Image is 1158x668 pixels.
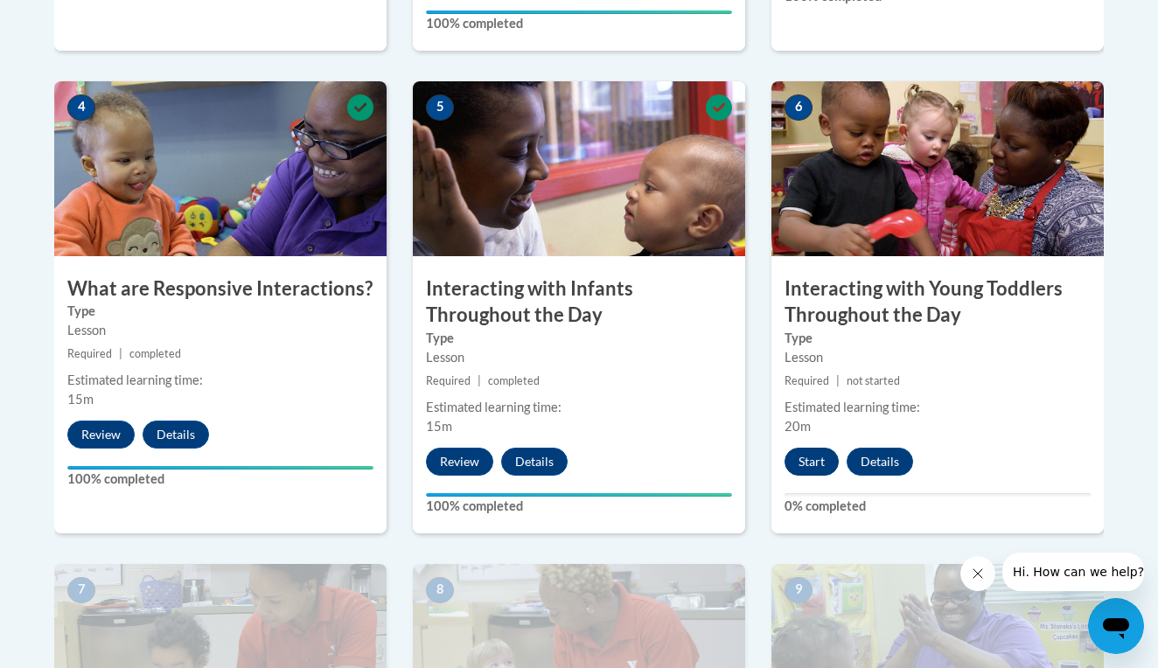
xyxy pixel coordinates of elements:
[67,421,135,449] button: Review
[836,374,840,387] span: |
[426,14,732,33] label: 100% completed
[426,493,732,497] div: Your progress
[478,374,481,387] span: |
[67,347,112,360] span: Required
[847,374,900,387] span: not started
[785,329,1091,348] label: Type
[119,347,122,360] span: |
[785,374,829,387] span: Required
[413,81,745,256] img: Course Image
[67,577,95,603] span: 7
[67,94,95,121] span: 4
[426,577,454,603] span: 8
[67,470,373,489] label: 100% completed
[960,556,995,591] iframe: Close message
[129,347,181,360] span: completed
[426,398,732,417] div: Estimated learning time:
[67,321,373,340] div: Lesson
[426,448,493,476] button: Review
[67,371,373,390] div: Estimated learning time:
[847,448,913,476] button: Details
[785,577,813,603] span: 9
[488,374,540,387] span: completed
[1088,598,1144,654] iframe: Button to launch messaging window
[426,10,732,14] div: Your progress
[413,275,745,330] h3: Interacting with Infants Throughout the Day
[426,374,471,387] span: Required
[785,348,1091,367] div: Lesson
[785,419,811,434] span: 20m
[771,81,1104,256] img: Course Image
[54,275,387,303] h3: What are Responsive Interactions?
[426,497,732,516] label: 100% completed
[426,348,732,367] div: Lesson
[1002,553,1144,591] iframe: Message from company
[143,421,209,449] button: Details
[785,94,813,121] span: 6
[426,419,452,434] span: 15m
[785,497,1091,516] label: 0% completed
[426,94,454,121] span: 5
[501,448,568,476] button: Details
[771,275,1104,330] h3: Interacting with Young Toddlers Throughout the Day
[67,392,94,407] span: 15m
[67,302,373,321] label: Type
[785,398,1091,417] div: Estimated learning time:
[54,81,387,256] img: Course Image
[785,448,839,476] button: Start
[426,329,732,348] label: Type
[67,466,373,470] div: Your progress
